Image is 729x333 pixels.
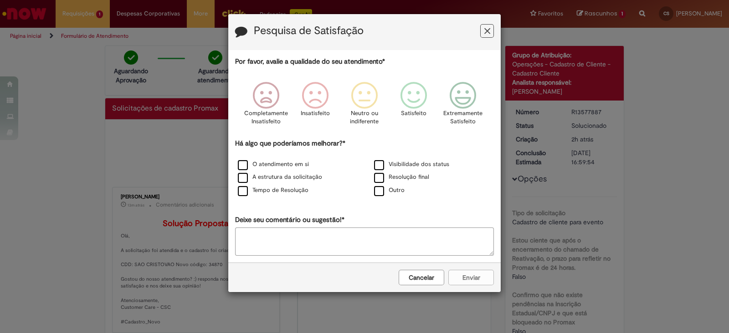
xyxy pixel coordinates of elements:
[244,109,288,126] p: Completamente Insatisfeito
[399,270,444,285] button: Cancelar
[301,109,330,118] p: Insatisfeito
[440,75,486,137] div: Extremamente Satisfeito
[235,139,494,197] div: Há algo que poderíamos melhorar?*
[443,109,483,126] p: Extremamente Satisfeito
[348,109,381,126] p: Neutro ou indiferente
[235,57,385,66] label: Por favor, avalie a qualidade do seu atendimento*
[235,215,344,225] label: Deixe seu comentário ou sugestão!*
[401,109,426,118] p: Satisfeito
[238,173,322,182] label: A estrutura da solicitação
[238,160,309,169] label: O atendimento em si
[390,75,437,137] div: Satisfeito
[242,75,289,137] div: Completamente Insatisfeito
[374,173,429,182] label: Resolução final
[292,75,339,137] div: Insatisfeito
[254,25,364,37] label: Pesquisa de Satisfação
[374,160,449,169] label: Visibilidade dos status
[341,75,388,137] div: Neutro ou indiferente
[374,186,405,195] label: Outro
[238,186,308,195] label: Tempo de Resolução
